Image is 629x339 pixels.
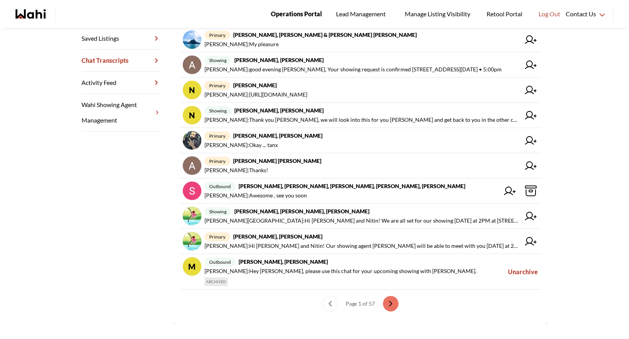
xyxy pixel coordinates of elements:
span: primary [204,31,230,40]
span: [PERSON_NAME] : Awesome , see you soon [204,191,307,200]
span: primary [204,157,230,166]
strong: [PERSON_NAME], [PERSON_NAME] [234,57,324,63]
a: Activity Feed [82,72,161,94]
span: showing [204,106,231,115]
span: [PERSON_NAME] : Thank you [PERSON_NAME], we will look into this for you [PERSON_NAME] and get bac... [204,115,520,125]
div: Page 1 of 57 [343,296,378,311]
span: [PERSON_NAME] : Hi [PERSON_NAME] and Nitin! Our showing agent [PERSON_NAME] will be able to meet ... [204,241,520,251]
strong: [PERSON_NAME], [PERSON_NAME], [PERSON_NAME], [PERSON_NAME], [PERSON_NAME] [239,183,465,189]
a: Nprimary[PERSON_NAME][PERSON_NAME]:[URL][DOMAIN_NAME] [180,78,541,103]
img: chat avatar [183,207,201,225]
strong: [PERSON_NAME], [PERSON_NAME] [233,233,322,240]
span: [PERSON_NAME] : My pleasure [204,40,279,49]
strong: [PERSON_NAME], [PERSON_NAME] & [PERSON_NAME] [PERSON_NAME] [233,31,417,38]
span: outbound [204,182,236,191]
strong: [PERSON_NAME], [PERSON_NAME] [239,258,328,265]
a: Chat Transcripts [82,50,161,72]
img: chat avatar [183,131,201,150]
span: [PERSON_NAME] : good evening [PERSON_NAME], Your showing request is confirmed [STREET_ADDRESS][DA... [204,65,502,74]
span: Manage Listing Visibility [402,9,473,19]
span: outbound [204,258,236,266]
span: showing [204,56,231,65]
a: Wahi homepage [16,9,46,19]
strong: [PERSON_NAME], [PERSON_NAME] [234,107,324,114]
a: Saved Listings [82,28,161,50]
nav: conversations pagination [180,290,541,318]
div: N [183,81,201,99]
a: primary[PERSON_NAME], [PERSON_NAME] & [PERSON_NAME] [PERSON_NAME][PERSON_NAME]:My pleasure [180,27,541,52]
img: chat avatar [183,30,201,49]
button: previous page [322,296,338,311]
span: ARCHIVED [204,277,228,286]
img: chat avatar [183,55,201,74]
button: next page [383,296,399,311]
span: [PERSON_NAME] : Okay ... tanx [204,140,278,150]
strong: [PERSON_NAME], [PERSON_NAME] [233,132,322,139]
a: outbound[PERSON_NAME], [PERSON_NAME], [PERSON_NAME], [PERSON_NAME], [PERSON_NAME][PERSON_NAME]:Aw... [180,178,541,204]
a: primary[PERSON_NAME], [PERSON_NAME][PERSON_NAME]:Hi [PERSON_NAME] and Nitin! Our showing agent [P... [180,229,541,254]
strong: [PERSON_NAME] [233,82,277,88]
a: Moutbound[PERSON_NAME], [PERSON_NAME][PERSON_NAME]:Hey [PERSON_NAME], please use this chat for yo... [180,254,541,290]
span: Log Out [539,9,560,19]
button: Unarchive [508,257,538,286]
span: [PERSON_NAME] : [URL][DOMAIN_NAME] [204,90,307,99]
span: [PERSON_NAME][GEOGRAPHIC_DATA] : Hi [PERSON_NAME] and Nitin! We are all set for our showing [DATE... [204,216,520,225]
img: chat avatar [183,156,201,175]
span: showing [204,207,231,216]
span: primary [204,131,230,140]
strong: [PERSON_NAME], [PERSON_NAME], [PERSON_NAME] [234,208,369,214]
a: primary[PERSON_NAME], [PERSON_NAME][PERSON_NAME]:Okay ... tanx [180,128,541,153]
span: primary [204,81,230,90]
span: Lead Management [336,9,388,19]
strong: [PERSON_NAME] [PERSON_NAME] [233,157,321,164]
span: [PERSON_NAME] : Hey [PERSON_NAME], please use this chat for your upcoming showing with [PERSON_NA... [204,266,477,276]
img: chat avatar [183,182,201,200]
a: showing[PERSON_NAME], [PERSON_NAME], [PERSON_NAME][PERSON_NAME][GEOGRAPHIC_DATA]:Hi [PERSON_NAME]... [180,204,541,229]
span: primary [204,232,230,241]
a: showing[PERSON_NAME], [PERSON_NAME][PERSON_NAME]:good evening [PERSON_NAME], Your showing request... [180,52,541,78]
span: [PERSON_NAME] : Thanks! [204,166,268,175]
span: Operations Portal [271,9,322,19]
span: Retool Portal [487,9,525,19]
a: Nshowing[PERSON_NAME], [PERSON_NAME][PERSON_NAME]:Thank you [PERSON_NAME], we will look into this... [180,103,541,128]
a: Wahi Showing Agent Management [82,94,161,131]
div: N [183,106,201,125]
a: primary[PERSON_NAME] [PERSON_NAME][PERSON_NAME]:Thanks! [180,153,541,178]
img: chat avatar [183,232,201,251]
div: M [183,257,201,276]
